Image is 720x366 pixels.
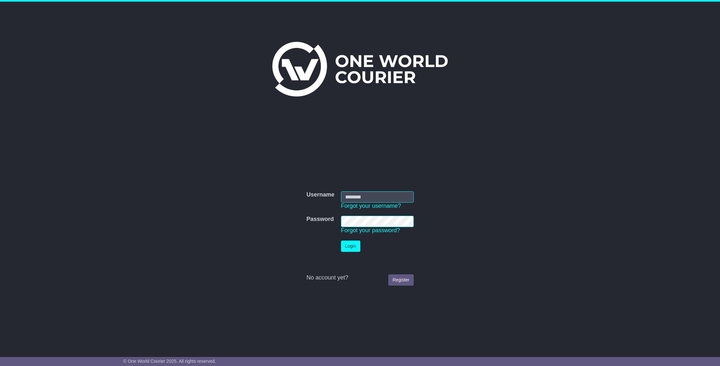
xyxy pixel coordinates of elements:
[272,42,448,96] img: One World
[341,227,400,233] a: Forgot your password?
[123,359,216,364] span: © One World Courier 2025. All rights reserved.
[306,274,413,281] div: No account yet?
[306,216,334,223] label: Password
[341,203,401,209] a: Forgot your username?
[341,241,360,252] button: Login
[388,274,413,286] a: Register
[306,191,334,198] label: Username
